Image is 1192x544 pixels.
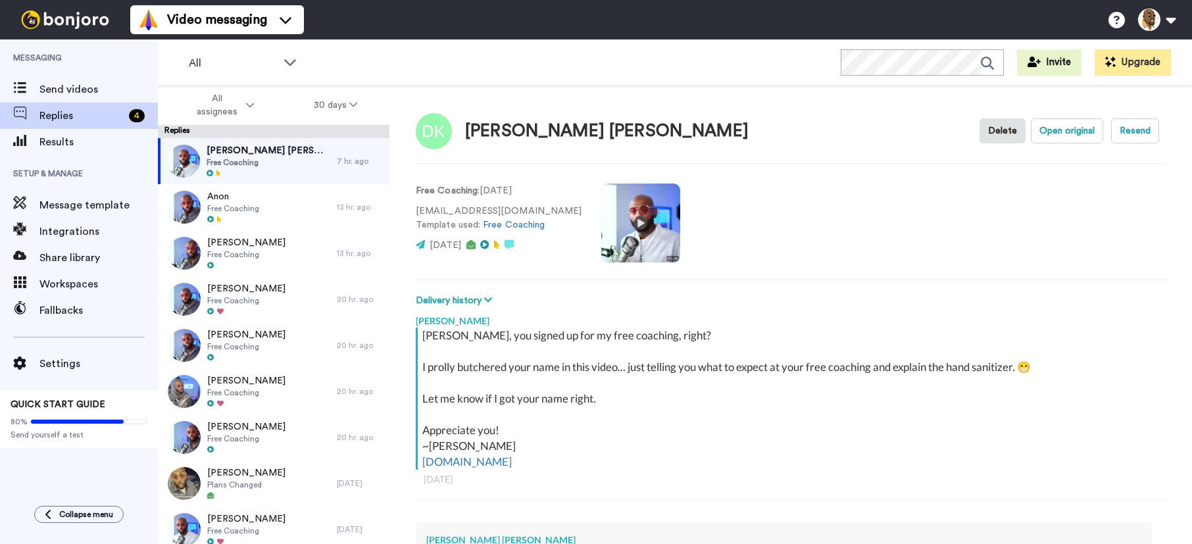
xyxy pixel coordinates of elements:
span: [PERSON_NAME] [207,420,286,433]
span: QUICK START GUIDE [11,400,105,409]
img: 28e032e4-57a9-4eed-8c77-332f14a3285c-thumb.jpg [168,467,201,500]
div: [PERSON_NAME], you signed up for my free coaching, right? I prolly butchered your name in this vi... [422,328,1162,470]
img: 3c7731fe-347c-4a32-a53d-d4aac9e5c19d-thumb.jpg [167,145,200,178]
span: Message template [39,197,158,213]
img: e1571473-674e-4fb5-82b6-f32598f6bb34-thumb.jpg [168,283,201,316]
button: Invite [1017,49,1081,76]
div: 20 hr. ago [337,294,383,305]
div: 7 hr. ago [337,156,383,166]
img: bj-logo-header-white.svg [16,11,114,29]
span: [PERSON_NAME] [207,328,286,341]
div: 13 hr. ago [337,248,383,259]
a: Free Coaching [483,220,545,230]
span: [PERSON_NAME] [PERSON_NAME] [207,144,330,157]
span: Free Coaching [207,295,286,306]
span: Results [39,134,158,150]
button: Delivery history [416,293,496,308]
span: Free Coaching [207,387,286,398]
button: Resend [1111,118,1159,143]
a: [PERSON_NAME] [PERSON_NAME]Free Coaching7 hr. ago [158,138,389,184]
span: [DATE] [430,241,461,250]
span: Replies [39,108,124,124]
button: Upgrade [1095,49,1171,76]
a: [PERSON_NAME]Free Coaching20 hr. ago [158,276,389,322]
a: [PERSON_NAME]Plans Changed[DATE] [158,460,389,507]
div: Replies [158,125,389,138]
div: [DATE] [337,524,383,535]
img: 836f08c6-17bf-493e-8ad9-256469128cc8-thumb.jpg [168,191,201,224]
img: Image of Dean Kenneth jackson [416,113,452,149]
div: [PERSON_NAME] [PERSON_NAME] [465,122,749,141]
a: [PERSON_NAME]Free Coaching13 hr. ago [158,230,389,276]
span: Free Coaching [207,203,259,214]
span: Free Coaching [207,249,286,260]
span: [PERSON_NAME] [207,466,286,480]
span: Settings [39,356,158,372]
div: 20 hr. ago [337,340,383,351]
span: Workspaces [39,276,158,292]
span: Free Coaching [207,341,286,352]
div: [DATE] [424,473,1158,486]
button: All assignees [161,87,284,124]
div: [PERSON_NAME] [416,308,1166,328]
img: 04f5b6ea-c23b-42e5-97d4-22f3738a1dda-thumb.jpg [168,237,201,270]
button: Open original [1031,118,1103,143]
span: Anon [207,190,259,203]
span: Free Coaching [207,157,330,168]
span: [PERSON_NAME] [207,282,286,295]
div: 20 hr. ago [337,386,383,397]
span: Free Coaching [207,526,286,536]
img: vm-color.svg [138,9,159,30]
a: [DOMAIN_NAME] [422,455,512,468]
button: Delete [980,118,1026,143]
span: Collapse menu [59,509,113,520]
span: Send videos [39,82,158,97]
a: [PERSON_NAME]Free Coaching20 hr. ago [158,414,389,460]
button: Collapse menu [34,506,124,523]
a: [PERSON_NAME]Free Coaching20 hr. ago [158,368,389,414]
div: 13 hr. ago [337,202,383,212]
span: Video messaging [167,11,267,29]
div: [DATE] [337,478,383,489]
strong: Free Coaching [416,186,478,195]
span: [PERSON_NAME] [207,512,286,526]
span: [PERSON_NAME] [207,236,286,249]
img: 2381e0b4-0c37-4a6a-bb05-d4b7997c0a88-thumb.jpg [168,329,201,362]
span: Free Coaching [207,433,286,444]
p: : [DATE] [416,184,582,198]
span: Plans Changed [207,480,286,490]
img: 0eac518f-fa50-4d94-9153-d51d1596eb62-thumb.jpg [168,375,201,408]
span: Integrations [39,224,158,239]
span: 80% [11,416,28,427]
p: [EMAIL_ADDRESS][DOMAIN_NAME] Template used: [416,205,582,232]
img: 698506f6-bcb5-4c48-9356-19d0a62192df-thumb.jpg [168,421,201,454]
a: AnonFree Coaching13 hr. ago [158,184,389,230]
div: 20 hr. ago [337,432,383,443]
span: [PERSON_NAME] [207,374,286,387]
a: [PERSON_NAME]Free Coaching20 hr. ago [158,322,389,368]
span: Share library [39,250,158,266]
span: Send yourself a test [11,430,147,440]
span: All assignees [190,92,243,118]
div: 4 [129,109,145,122]
span: All [189,55,277,71]
button: 30 days [284,93,387,117]
span: Fallbacks [39,303,158,318]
